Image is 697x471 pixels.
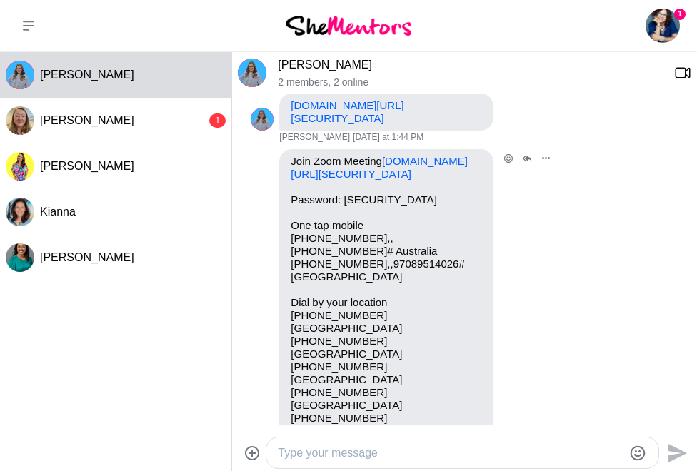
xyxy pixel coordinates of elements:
div: Mona Swarup [238,59,266,87]
button: Open Thread [518,149,536,168]
textarea: Type your message [278,445,623,462]
div: Mona Swarup [251,108,274,131]
span: Kianna [40,206,76,218]
span: [PERSON_NAME] [40,114,134,126]
div: 1 [209,113,226,128]
img: C [6,243,34,272]
time: 2025-08-27T05:44:35.129Z [353,132,423,143]
div: Chitra Suppiah [6,243,34,272]
div: Tammy McCann [6,106,34,135]
button: Open Reaction Selector [499,149,518,168]
a: [DOMAIN_NAME][URL][SECURITY_DATA] [291,99,403,124]
img: She Mentors Logo [286,16,411,35]
span: 1 [674,9,686,20]
img: K [6,198,34,226]
button: Send [659,437,691,469]
img: M [238,59,266,87]
span: [PERSON_NAME] [40,160,134,172]
div: Kianna [6,198,34,226]
div: Roslyn Thompson [6,152,34,181]
span: [PERSON_NAME] [279,132,350,143]
span: [PERSON_NAME] [40,251,134,263]
span: [PERSON_NAME] [40,69,134,81]
img: R [6,152,34,181]
div: Mona Swarup [6,61,34,89]
img: M [251,108,274,131]
p: Password: [SECURITY_DATA] [291,193,482,206]
button: Open Message Actions Menu [536,149,555,168]
button: Emoji picker [629,445,646,462]
p: Join Zoom Meeting [291,155,482,181]
img: M [6,61,34,89]
img: Amanda Ewin [646,9,680,43]
a: [PERSON_NAME] [278,59,372,71]
a: Amanda Ewin1 [646,9,680,43]
img: T [6,106,34,135]
p: 2 members , 2 online [278,76,663,88]
p: One tap mobile [PHONE_NUMBER],,[PHONE_NUMBER]# Australia [PHONE_NUMBER],,97089514026# [GEOGRAPHIC... [291,219,482,283]
a: [DOMAIN_NAME][URL][SECURITY_DATA] [291,155,468,180]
